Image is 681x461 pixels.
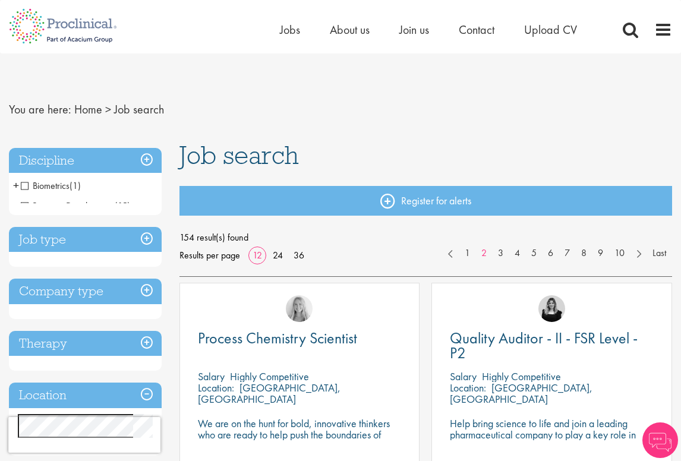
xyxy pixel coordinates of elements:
a: Jobs [280,22,300,37]
p: [GEOGRAPHIC_DATA], [GEOGRAPHIC_DATA] [198,381,340,406]
span: Results per page [179,247,240,264]
h3: Company type [9,279,162,304]
a: 10 [609,247,630,260]
span: Biometrics [21,179,81,192]
span: Salary [450,370,477,383]
iframe: reCAPTCHA [8,417,160,453]
h3: Therapy [9,331,162,356]
a: 2 [475,247,493,260]
a: 1 [459,247,476,260]
span: (15) [115,200,130,212]
a: breadcrumb link [74,102,102,117]
a: 12 [248,249,266,261]
span: Location: [450,381,486,394]
a: 8 [575,247,592,260]
h3: Job type [9,227,162,252]
span: Biometrics [21,179,70,192]
span: + [13,197,19,214]
span: Location: [198,381,234,394]
a: Last [647,247,672,260]
span: > [105,102,111,117]
a: 3 [492,247,509,260]
span: Process Chemistry Scientist [198,328,357,348]
span: Job search [114,102,164,117]
a: 36 [289,249,308,261]
p: [GEOGRAPHIC_DATA], [GEOGRAPHIC_DATA] [450,381,592,406]
span: Job search [179,139,299,171]
span: 154 result(s) found [179,229,673,247]
span: Salary [198,370,225,383]
p: Highly Competitive [230,370,309,383]
a: Process Chemistry Scientist [198,331,402,346]
span: Business Development [21,200,115,212]
img: Chatbot [642,422,678,458]
h3: Discipline [9,148,162,173]
h3: Location [9,383,162,408]
a: 6 [542,247,559,260]
span: You are here: [9,102,71,117]
a: 4 [509,247,526,260]
img: Shannon Briggs [286,295,313,322]
span: + [13,176,19,194]
a: 7 [559,247,576,260]
p: Highly Competitive [482,370,561,383]
img: Molly Colclough [538,295,565,322]
a: Contact [459,22,494,37]
a: About us [330,22,370,37]
a: 24 [269,249,287,261]
span: (1) [70,179,81,192]
a: Register for alerts [179,186,673,216]
a: Join us [399,22,429,37]
a: Quality Auditor - II - FSR Level - P2 [450,331,654,361]
a: Upload CV [524,22,577,37]
span: Business Development [21,200,130,212]
a: 9 [592,247,609,260]
a: 5 [525,247,543,260]
span: Quality Auditor - II - FSR Level - P2 [450,328,638,363]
